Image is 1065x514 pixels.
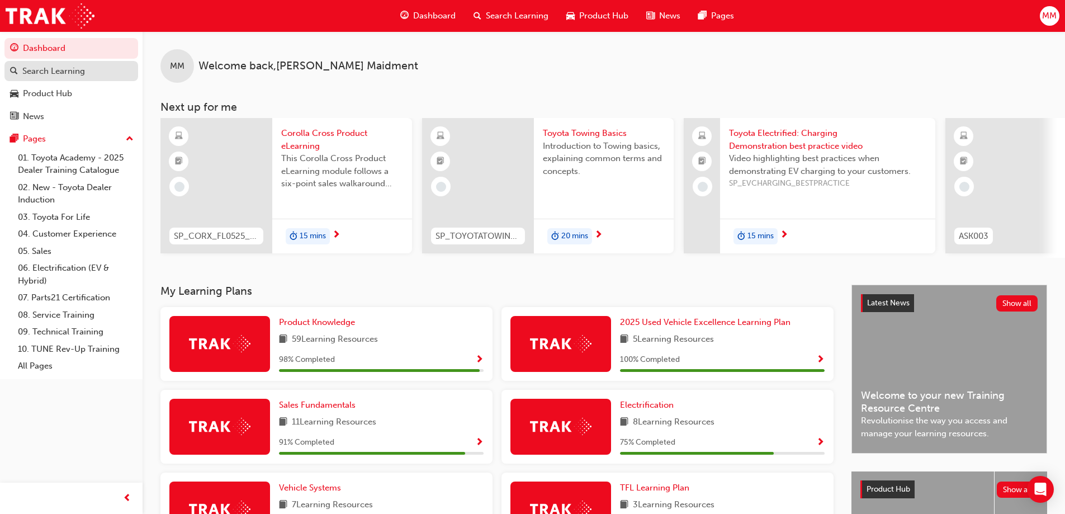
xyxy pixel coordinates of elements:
[816,353,825,367] button: Show Progress
[620,483,689,493] span: TFL Learning Plan
[279,353,335,366] span: 98 % Completed
[684,118,935,253] a: Toyota Electrified: Charging Demonstration best practice videoVideo highlighting best practices w...
[861,389,1038,414] span: Welcome to your new Training Resource Centre
[711,10,734,22] span: Pages
[300,230,326,243] span: 15 mins
[997,482,1039,498] button: Show all
[23,87,72,100] div: Product Hub
[551,229,559,244] span: duration-icon
[279,333,287,347] span: book-icon
[620,316,795,329] a: 2025 Used Vehicle Excellence Learning Plan
[23,133,46,145] div: Pages
[189,418,250,435] img: Trak
[391,4,465,27] a: guage-iconDashboard
[4,83,138,104] a: Product Hub
[6,3,94,29] img: Trak
[620,416,628,430] span: book-icon
[620,400,674,410] span: Electrification
[474,9,481,23] span: search-icon
[13,225,138,243] a: 04. Customer Experience
[960,129,968,144] span: learningResourceType_ELEARNING-icon
[620,333,628,347] span: book-icon
[23,110,44,123] div: News
[816,355,825,365] span: Show Progress
[4,106,138,127] a: News
[867,298,910,308] span: Latest News
[279,483,341,493] span: Vehicle Systems
[633,498,714,512] span: 3 Learning Resources
[633,333,714,347] span: 5 Learning Resources
[174,182,184,192] span: learningRecordVerb_NONE-icon
[698,129,706,144] span: laptop-icon
[437,129,444,144] span: learningResourceType_ELEARNING-icon
[729,177,926,190] span: SP_EVCHARGING_BESTPRACTICE
[13,209,138,226] a: 03. Toyota For Life
[400,9,409,23] span: guage-icon
[10,89,18,99] span: car-icon
[413,10,456,22] span: Dashboard
[4,61,138,82] a: Search Learning
[475,353,484,367] button: Show Progress
[175,154,183,169] span: booktick-icon
[959,230,988,243] span: ASK003
[4,129,138,149] button: Pages
[13,357,138,375] a: All Pages
[475,438,484,448] span: Show Progress
[737,229,745,244] span: duration-icon
[13,179,138,209] a: 02. New - Toyota Dealer Induction
[198,60,418,73] span: Welcome back , [PERSON_NAME] Maidment
[475,355,484,365] span: Show Progress
[279,317,355,327] span: Product Knowledge
[816,438,825,448] span: Show Progress
[10,112,18,122] span: news-icon
[566,9,575,23] span: car-icon
[123,492,131,506] span: prev-icon
[861,414,1038,440] span: Revolutionise the way you access and manage your learning resources.
[279,482,345,494] a: Vehicle Systems
[174,230,259,243] span: SP_CORX_FL0525_EL
[729,152,926,177] span: Video highlighting best practices when demonstrating EV charging to your customers.
[1040,6,1059,26] button: MM
[437,154,444,169] span: booktick-icon
[10,44,18,54] span: guage-icon
[486,10,548,22] span: Search Learning
[867,484,910,494] span: Product Hub
[698,154,706,169] span: booktick-icon
[13,306,138,324] a: 08. Service Training
[279,399,360,412] a: Sales Fundamentals
[4,38,138,59] a: Dashboard
[594,230,603,241] span: next-icon
[861,294,1038,312] a: Latest NewsShow all
[698,9,707,23] span: pages-icon
[698,182,708,192] span: learningRecordVerb_NONE-icon
[126,132,134,147] span: up-icon
[332,230,340,241] span: next-icon
[860,480,1038,498] a: Product HubShow all
[633,416,714,430] span: 8 Learning Resources
[22,65,85,78] div: Search Learning
[13,243,138,260] a: 05. Sales
[543,127,665,140] span: Toyota Towing Basics
[292,333,378,347] span: 59 Learning Resources
[292,416,376,430] span: 11 Learning Resources
[646,9,655,23] span: news-icon
[281,127,403,152] span: Corolla Cross Product eLearning
[279,400,356,410] span: Sales Fundamentals
[960,154,968,169] span: booktick-icon
[475,436,484,450] button: Show Progress
[13,149,138,179] a: 01. Toyota Academy - 2025 Dealer Training Catalogue
[290,229,297,244] span: duration-icon
[780,230,788,241] span: next-icon
[530,418,591,435] img: Trak
[175,129,183,144] span: learningResourceType_ELEARNING-icon
[160,285,834,298] h3: My Learning Plans
[620,498,628,512] span: book-icon
[10,67,18,77] span: search-icon
[530,335,591,352] img: Trak
[816,436,825,450] button: Show Progress
[851,285,1047,454] a: Latest NewsShow allWelcome to your new Training Resource CentreRevolutionise the way you access a...
[13,323,138,341] a: 09. Technical Training
[436,182,446,192] span: learningRecordVerb_NONE-icon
